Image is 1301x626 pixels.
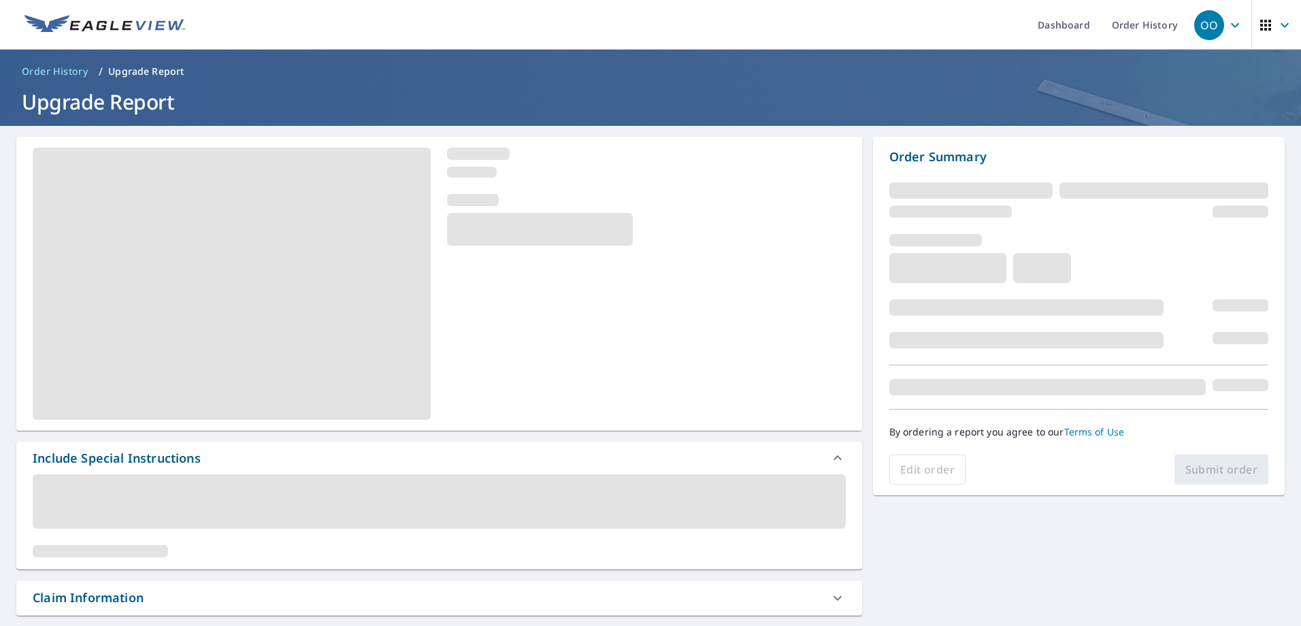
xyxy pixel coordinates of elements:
[108,65,184,78] p: Upgrade Report
[889,426,1268,438] p: By ordering a report you agree to our
[24,15,185,35] img: EV Logo
[16,442,862,474] div: Include Special Instructions
[99,63,103,80] li: /
[22,65,88,78] span: Order History
[16,61,1285,82] nav: breadcrumb
[33,449,201,467] div: Include Special Instructions
[1064,425,1125,438] a: Terms of Use
[33,589,144,607] div: Claim Information
[16,88,1285,116] h1: Upgrade Report
[16,580,862,615] div: Claim Information
[16,61,93,82] a: Order History
[1194,10,1224,40] div: OO
[889,148,1268,166] p: Order Summary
